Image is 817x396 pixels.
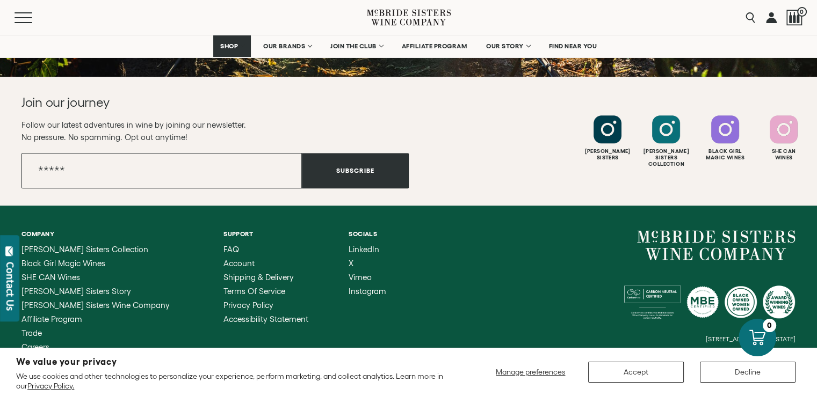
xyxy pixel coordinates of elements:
span: Manage preferences [496,368,565,376]
span: SHE CAN Wines [21,273,80,282]
span: Affiliate Program [21,314,82,324]
a: Vimeo [349,273,386,282]
span: FAQ [223,245,239,254]
p: We use cookies and other technologies to personalize your experience, perform marketing, and coll... [16,371,450,391]
a: Follow McBride Sisters Collection on Instagram [PERSON_NAME] SistersCollection [638,115,694,167]
span: 0 [797,7,807,17]
span: OUR STORY [486,42,524,50]
button: Subscribe [302,153,409,188]
a: Follow SHE CAN Wines on Instagram She CanWines [756,115,812,161]
a: OUR BRANDS [256,35,318,57]
a: Follow Black Girl Magic Wines on Instagram Black GirlMagic Wines [697,115,753,161]
a: McBride Sisters Story [21,287,183,296]
span: SHOP [220,42,238,50]
span: Terms of Service [223,287,285,296]
button: Manage preferences [489,362,572,383]
a: Affiliate Program [21,315,183,324]
h2: We value your privacy [16,357,450,366]
a: X [349,259,386,268]
span: [PERSON_NAME] Sisters Collection [21,245,148,254]
span: Privacy Policy [223,300,273,310]
div: [PERSON_NAME] Sisters [580,148,635,161]
span: Trade [21,328,42,338]
span: OUR BRANDS [263,42,305,50]
small: [STREET_ADDRESS][US_STATE] [706,335,796,342]
a: LinkedIn [349,245,386,254]
a: Careers [21,343,183,351]
span: LinkedIn [349,245,379,254]
a: Privacy Policy. [27,382,74,390]
a: Black Girl Magic Wines [21,259,183,268]
a: SHE CAN Wines [21,273,183,282]
button: Decline [700,362,796,383]
a: Account [223,259,308,268]
a: Instagram [349,287,386,296]
span: X [349,259,353,268]
a: Accessibility Statement [223,315,308,324]
a: OUR STORY [479,35,537,57]
div: She Can Wines [756,148,812,161]
a: Shipping & Delivery [223,273,308,282]
button: Mobile Menu Trigger [15,12,53,23]
a: McBride Sisters Wine Company [637,230,796,260]
a: Trade [21,329,183,338]
span: FIND NEAR YOU [549,42,597,50]
a: JOIN THE CLUB [323,35,389,57]
span: [PERSON_NAME] Sisters Wine Company [21,300,170,310]
p: Follow our latest adventures in wine by joining our newsletter. No pressure. No spamming. Opt out... [21,119,409,143]
span: JOIN THE CLUB [330,42,377,50]
span: Black Girl Magic Wines [21,259,105,268]
a: McBride Sisters Wine Company [21,301,183,310]
button: Accept [588,362,684,383]
input: Email [21,153,302,188]
span: Vimeo [349,273,372,282]
div: [PERSON_NAME] Sisters Collection [638,148,694,167]
a: SHOP [213,35,251,57]
a: Terms of Service [223,287,308,296]
div: Contact Us [5,262,16,311]
span: Account [223,259,255,268]
a: FAQ [223,245,308,254]
a: AFFILIATE PROGRAM [395,35,474,57]
span: AFFILIATE PROGRAM [402,42,467,50]
a: Privacy Policy [223,301,308,310]
div: Black Girl Magic Wines [697,148,753,161]
span: Shipping & Delivery [223,273,294,282]
span: [PERSON_NAME] Sisters Story [21,287,131,296]
h2: Join our journey [21,94,370,111]
a: McBride Sisters Collection [21,245,183,254]
span: Careers [21,342,49,351]
div: 0 [763,319,776,332]
a: FIND NEAR YOU [542,35,604,57]
a: Follow McBride Sisters on Instagram [PERSON_NAME]Sisters [580,115,635,161]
